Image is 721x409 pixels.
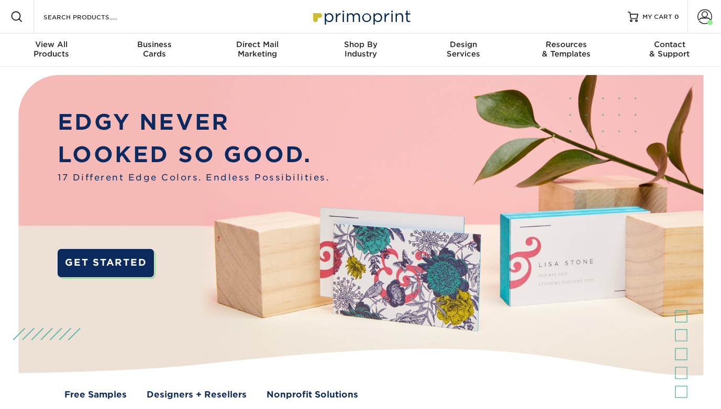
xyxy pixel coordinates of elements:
p: EDGY NEVER [58,106,329,139]
div: & Support [618,40,721,59]
a: GET STARTED [58,249,154,277]
a: Contact& Support [618,33,721,67]
div: Cards [103,40,206,59]
a: Nonprofit Solutions [267,388,358,401]
div: & Templates [515,40,618,59]
span: Direct Mail [206,40,309,49]
input: SEARCH PRODUCTS..... [42,10,145,23]
div: Services [412,40,515,59]
span: Resources [515,40,618,49]
a: BusinessCards [103,33,206,67]
span: Contact [618,40,721,49]
div: Industry [309,40,412,59]
div: Marketing [206,40,309,59]
span: Shop By [309,40,412,49]
a: Direct MailMarketing [206,33,309,67]
a: Designers + Resellers [147,388,247,401]
span: Design [412,40,515,49]
span: 0 [674,13,679,20]
span: 17 Different Edge Colors. Endless Possibilities. [58,171,329,184]
p: LOOKED SO GOOD. [58,139,329,171]
a: Resources& Templates [515,33,618,67]
span: MY CART [642,13,672,21]
a: DesignServices [412,33,515,67]
a: Shop ByIndustry [309,33,412,67]
a: Free Samples [64,388,127,401]
span: Business [103,40,206,49]
img: Primoprint [308,5,413,28]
